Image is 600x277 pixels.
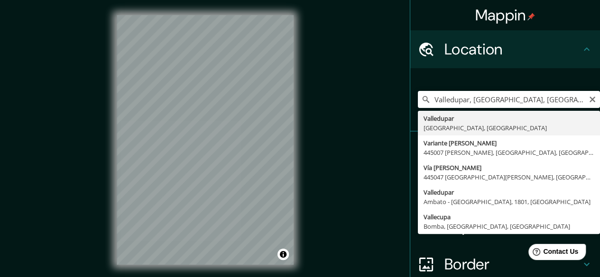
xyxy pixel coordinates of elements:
input: Pick your city or area [418,91,600,108]
div: Vía [PERSON_NAME] [424,163,594,172]
div: Ambato - [GEOGRAPHIC_DATA], 1801, [GEOGRAPHIC_DATA] [424,197,594,206]
h4: Layout [444,217,581,236]
iframe: Help widget launcher [516,240,590,267]
button: Clear [589,94,596,103]
div: Layout [410,207,600,245]
div: Variante [PERSON_NAME] [424,138,594,148]
div: Location [410,30,600,68]
div: 445007 [PERSON_NAME], [GEOGRAPHIC_DATA], [GEOGRAPHIC_DATA] [424,148,594,157]
canvas: Map [117,15,294,265]
div: Style [410,170,600,207]
div: Pins [410,132,600,170]
h4: Mappin [475,6,535,25]
div: Valledupar [424,114,594,123]
div: 445047 [GEOGRAPHIC_DATA][PERSON_NAME], [GEOGRAPHIC_DATA], [GEOGRAPHIC_DATA] [424,172,594,182]
h4: Location [444,40,581,59]
div: [GEOGRAPHIC_DATA], [GEOGRAPHIC_DATA] [424,123,594,133]
button: Toggle attribution [277,249,289,260]
div: Vallecupa [424,212,594,222]
div: Bomba, [GEOGRAPHIC_DATA], [GEOGRAPHIC_DATA] [424,222,594,231]
div: Valledupar [424,188,594,197]
h4: Border [444,255,581,274]
img: pin-icon.png [527,13,535,20]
